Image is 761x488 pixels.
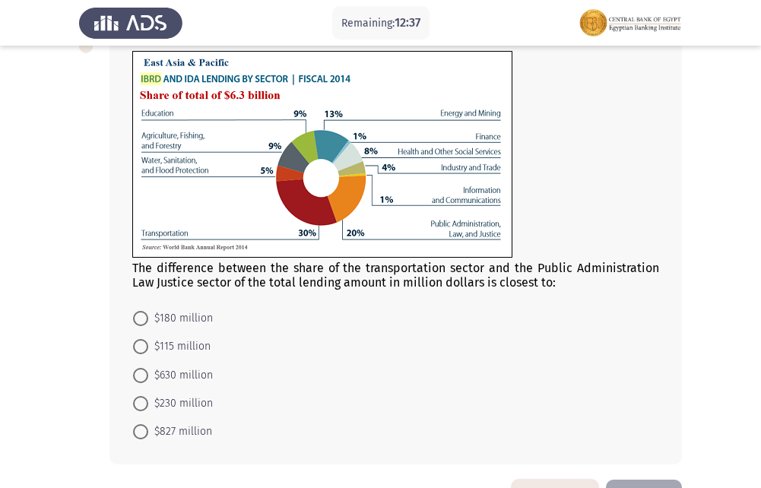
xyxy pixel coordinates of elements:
span: $230 million [148,395,213,413]
span: $115 million [148,337,211,356]
span: The difference between the share of the transportation sector and the Public Administration Law J... [132,261,659,290]
img: MTVjZWM0YTItODM3ZS00MDIzLWEzOWQtZDEwNGY3YmIzOTdkMTY5NDUxNDc4ODE2OA==.png [132,51,512,258]
span: $180 million [148,309,213,328]
span: $630 million [148,366,213,385]
p: Remaining: [341,14,420,33]
img: Assessment logo of EBI Analytical Thinking FOCUS Assessment EN [579,2,682,44]
span: 12:37 [395,15,420,30]
img: Assess Talent Management logo [79,2,182,44]
span: $827 million [148,423,212,441]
